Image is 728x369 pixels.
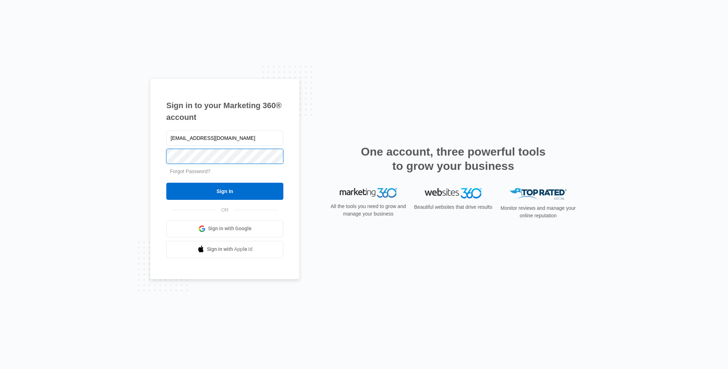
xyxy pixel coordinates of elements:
img: Top Rated Local [510,188,567,200]
p: All the tools you need to grow and manage your business [328,203,408,218]
a: Sign in with Apple Id [166,241,283,258]
h1: Sign in to your Marketing 360® account [166,100,283,123]
a: Forgot Password? [170,168,211,174]
input: Sign In [166,183,283,200]
a: Sign in with Google [166,220,283,237]
img: Marketing 360 [340,188,397,198]
img: Websites 360 [425,188,482,198]
p: Beautiful websites that drive results [413,203,493,211]
span: Sign in with Google [208,225,252,232]
h2: One account, three powerful tools to grow your business [359,145,548,173]
p: Monitor reviews and manage your online reputation [498,204,578,219]
span: Sign in with Apple Id [207,246,253,253]
span: OR [216,206,234,214]
input: Email [166,131,283,146]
